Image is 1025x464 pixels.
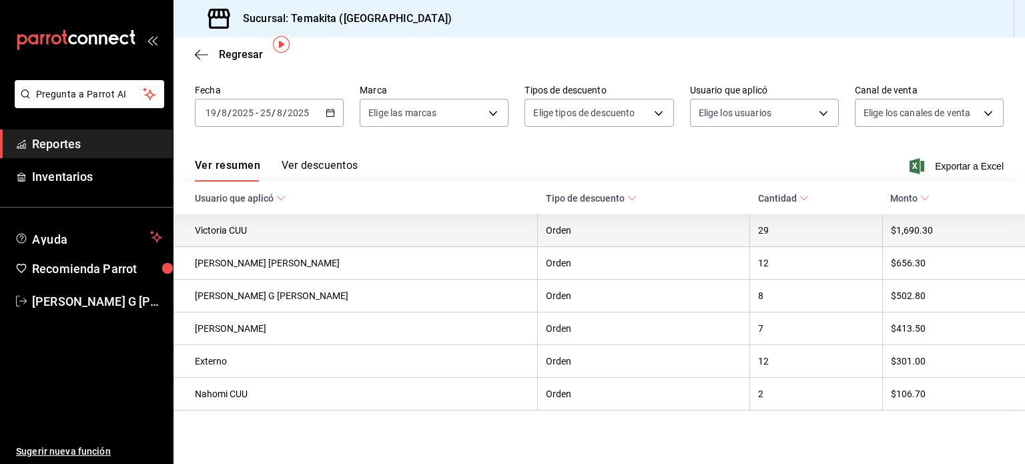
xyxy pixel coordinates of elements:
label: Marca [360,85,508,95]
th: Orden [538,280,750,312]
th: $413.50 [882,312,1025,345]
span: Sugerir nueva función [16,445,162,459]
input: -- [221,107,228,118]
span: Elige los canales de venta [864,106,970,120]
span: [PERSON_NAME] G [PERSON_NAME] [32,292,162,310]
span: / [283,107,287,118]
span: Tipo de descuento [546,193,637,204]
label: Canal de venta [855,85,1004,95]
span: Reportes [32,135,162,153]
span: Cantidad [758,193,809,204]
th: $502.80 [882,280,1025,312]
th: Orden [538,247,750,280]
span: Monto [890,193,930,204]
th: Orden [538,345,750,378]
th: $1,690.30 [882,214,1025,247]
span: Ayuda [32,229,145,245]
span: Elige los usuarios [699,106,771,120]
span: Elige tipos de descuento [533,106,635,120]
label: Fecha [195,85,344,95]
input: -- [260,107,272,118]
span: / [217,107,221,118]
th: Victoria CUU [174,214,538,247]
th: 8 [750,280,883,312]
span: / [228,107,232,118]
th: [PERSON_NAME] [174,312,538,345]
input: -- [205,107,217,118]
th: $301.00 [882,345,1025,378]
label: Usuario que aplicó [690,85,839,95]
button: Pregunta a Parrot AI [15,80,164,108]
th: $656.30 [882,247,1025,280]
th: Orden [538,312,750,345]
span: Regresar [219,48,263,61]
th: $106.70 [882,378,1025,411]
th: 29 [750,214,883,247]
img: Tooltip marker [273,36,290,53]
span: Pregunta a Parrot AI [36,87,143,101]
button: open_drawer_menu [147,35,157,45]
th: 2 [750,378,883,411]
th: Orden [538,214,750,247]
div: navigation tabs [195,159,358,182]
th: Nahomi CUU [174,378,538,411]
button: Regresar [195,48,263,61]
th: Externo [174,345,538,378]
th: 12 [750,345,883,378]
span: - [256,107,258,118]
button: Exportar a Excel [912,158,1004,174]
span: Usuario que aplicó [195,193,286,204]
h3: Sucursal: Temakita ([GEOGRAPHIC_DATA]) [232,11,452,27]
button: Ver descuentos [282,159,358,182]
th: 7 [750,312,883,345]
th: [PERSON_NAME] G [PERSON_NAME] [174,280,538,312]
label: Tipos de descuento [525,85,673,95]
span: Inventarios [32,168,162,186]
button: Ver resumen [195,159,260,182]
th: Orden [538,378,750,411]
th: [PERSON_NAME] [PERSON_NAME] [174,247,538,280]
input: ---- [287,107,310,118]
input: -- [276,107,283,118]
input: ---- [232,107,254,118]
span: Recomienda Parrot [32,260,162,278]
span: Elige las marcas [368,106,436,120]
a: Pregunta a Parrot AI [9,97,164,111]
th: 12 [750,247,883,280]
span: / [272,107,276,118]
